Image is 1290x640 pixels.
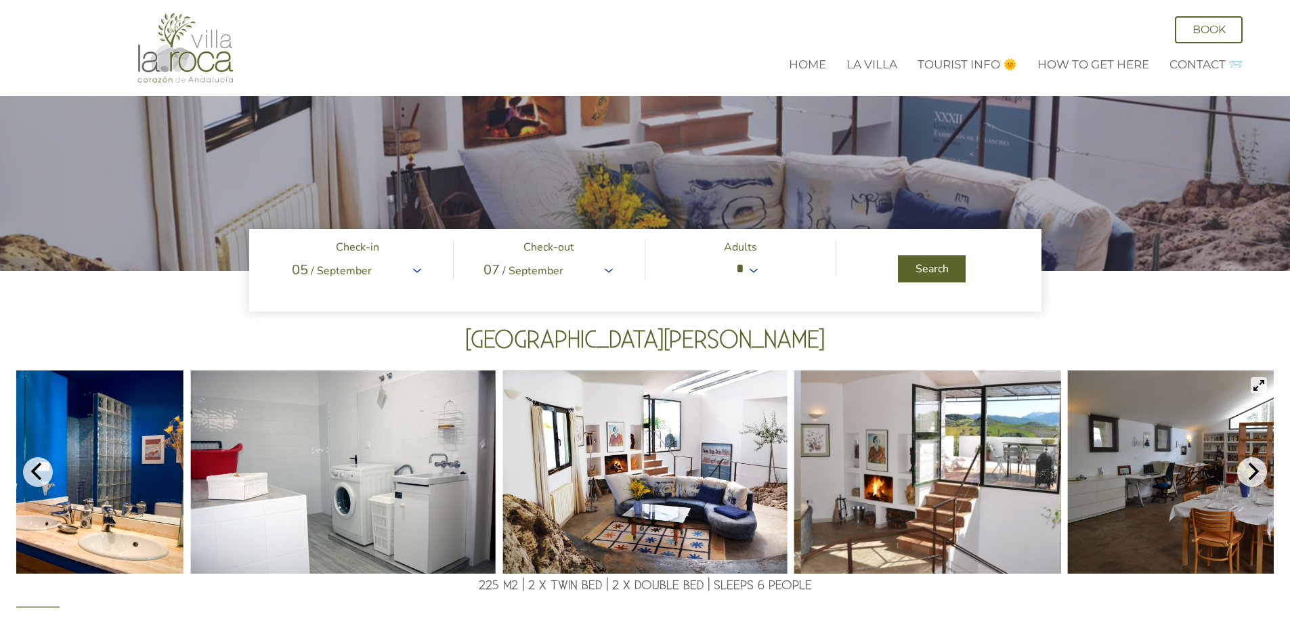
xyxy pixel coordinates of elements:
a: La Villa [846,58,897,71]
button: Next [1237,457,1267,487]
button: Search [898,255,966,282]
img: spacious living with wood fire place [503,370,788,574]
span: 2 x Twin Bed [528,578,602,593]
span: 2 x Double Bed [612,578,704,593]
a: Tourist Info 🌞 [918,58,1017,71]
span: Sleeps 6 people [714,578,812,593]
span: | [522,578,524,593]
img: laundry with washing machine [191,370,496,574]
a: Book [1175,16,1243,43]
span: | [606,578,608,593]
button: Previous [23,457,53,487]
a: How to get here [1037,58,1149,71]
span: 225 m2 [479,578,518,593]
span: | [708,578,710,593]
a: Home [789,58,826,71]
div: Search [910,263,953,274]
button: View full-screen [1251,377,1267,393]
img: Villa La Roca - A fusion of modern and classical Andalucian architecture [135,12,236,84]
h2: [GEOGRAPHIC_DATA][PERSON_NAME] [16,328,1274,354]
img: terrace with view of the mountains [800,370,1061,574]
a: Contact 📨 [1169,58,1243,71]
